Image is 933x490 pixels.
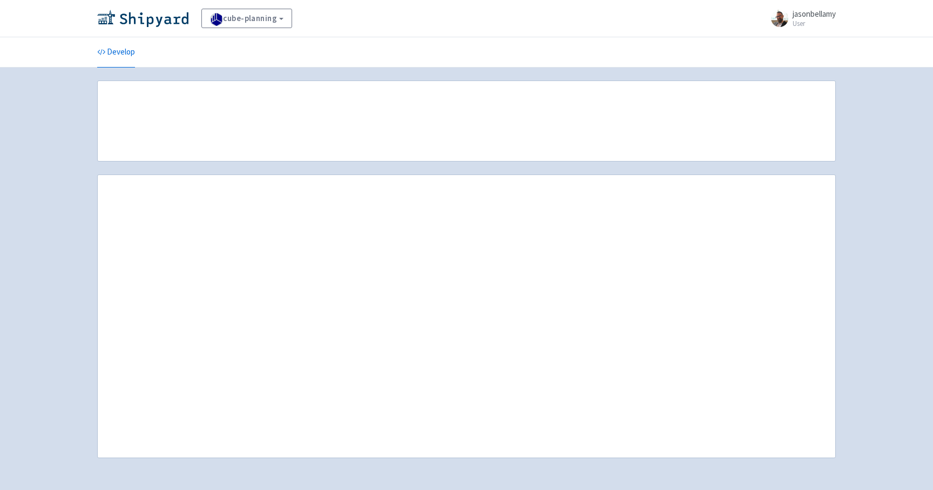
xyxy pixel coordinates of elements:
[201,9,292,28] a: cube-planning
[793,9,836,19] span: jasonbellamy
[97,37,135,68] a: Develop
[793,20,836,27] small: User
[97,10,188,27] img: Shipyard logo
[765,10,836,27] a: jasonbellamy User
